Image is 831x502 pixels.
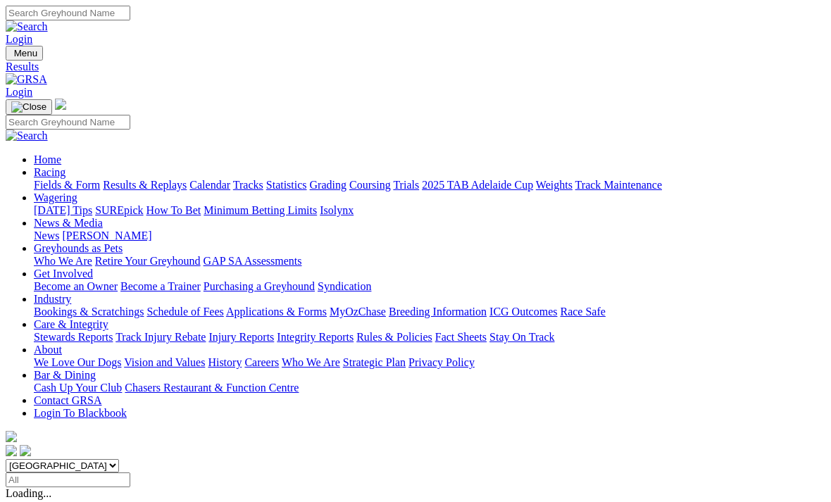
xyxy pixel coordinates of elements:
[6,445,17,456] img: facebook.svg
[244,356,279,368] a: Careers
[34,394,101,406] a: Contact GRSA
[233,179,263,191] a: Tracks
[34,255,92,267] a: Who We Are
[277,331,354,343] a: Integrity Reports
[34,331,825,344] div: Care & Integrity
[34,306,144,318] a: Bookings & Scratchings
[120,280,201,292] a: Become a Trainer
[34,242,123,254] a: Greyhounds as Pets
[6,6,130,20] input: Search
[6,431,17,442] img: logo-grsa-white.png
[318,280,371,292] a: Syndication
[124,356,205,368] a: Vision and Values
[34,344,62,356] a: About
[6,20,48,33] img: Search
[6,99,52,115] button: Toggle navigation
[310,179,346,191] a: Grading
[204,280,315,292] a: Purchasing a Greyhound
[489,331,554,343] a: Stay On Track
[34,179,825,192] div: Racing
[189,179,230,191] a: Calendar
[389,306,487,318] a: Breeding Information
[204,204,317,216] a: Minimum Betting Limits
[34,230,825,242] div: News & Media
[14,48,37,58] span: Menu
[6,46,43,61] button: Toggle navigation
[34,153,61,165] a: Home
[20,445,31,456] img: twitter.svg
[408,356,475,368] a: Privacy Policy
[6,487,51,499] span: Loading...
[575,179,662,191] a: Track Maintenance
[146,204,201,216] a: How To Bet
[204,255,302,267] a: GAP SA Assessments
[489,306,557,318] a: ICG Outcomes
[146,306,223,318] a: Schedule of Fees
[208,356,242,368] a: History
[266,179,307,191] a: Statistics
[393,179,419,191] a: Trials
[34,166,65,178] a: Racing
[34,407,127,419] a: Login To Blackbook
[62,230,151,241] a: [PERSON_NAME]
[349,179,391,191] a: Coursing
[343,356,406,368] a: Strategic Plan
[95,255,201,267] a: Retire Your Greyhound
[6,33,32,45] a: Login
[320,204,354,216] a: Isolynx
[34,382,825,394] div: Bar & Dining
[6,472,130,487] input: Select date
[34,356,825,369] div: About
[330,306,386,318] a: MyOzChase
[34,382,122,394] a: Cash Up Your Club
[34,306,825,318] div: Industry
[34,204,92,216] a: [DATE] Tips
[34,179,100,191] a: Fields & Form
[34,204,825,217] div: Wagering
[34,369,96,381] a: Bar & Dining
[34,192,77,203] a: Wagering
[422,179,533,191] a: 2025 TAB Adelaide Cup
[6,115,130,130] input: Search
[6,73,47,86] img: GRSA
[11,101,46,113] img: Close
[282,356,340,368] a: Who We Are
[103,179,187,191] a: Results & Replays
[34,217,103,229] a: News & Media
[34,280,118,292] a: Become an Owner
[34,268,93,280] a: Get Involved
[6,61,825,73] a: Results
[356,331,432,343] a: Rules & Policies
[34,230,59,241] a: News
[55,99,66,110] img: logo-grsa-white.png
[34,356,121,368] a: We Love Our Dogs
[226,306,327,318] a: Applications & Forms
[6,130,48,142] img: Search
[34,255,825,268] div: Greyhounds as Pets
[34,280,825,293] div: Get Involved
[6,86,32,98] a: Login
[560,306,605,318] a: Race Safe
[115,331,206,343] a: Track Injury Rebate
[536,179,573,191] a: Weights
[435,331,487,343] a: Fact Sheets
[95,204,143,216] a: SUREpick
[34,293,71,305] a: Industry
[208,331,274,343] a: Injury Reports
[34,331,113,343] a: Stewards Reports
[125,382,299,394] a: Chasers Restaurant & Function Centre
[34,318,108,330] a: Care & Integrity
